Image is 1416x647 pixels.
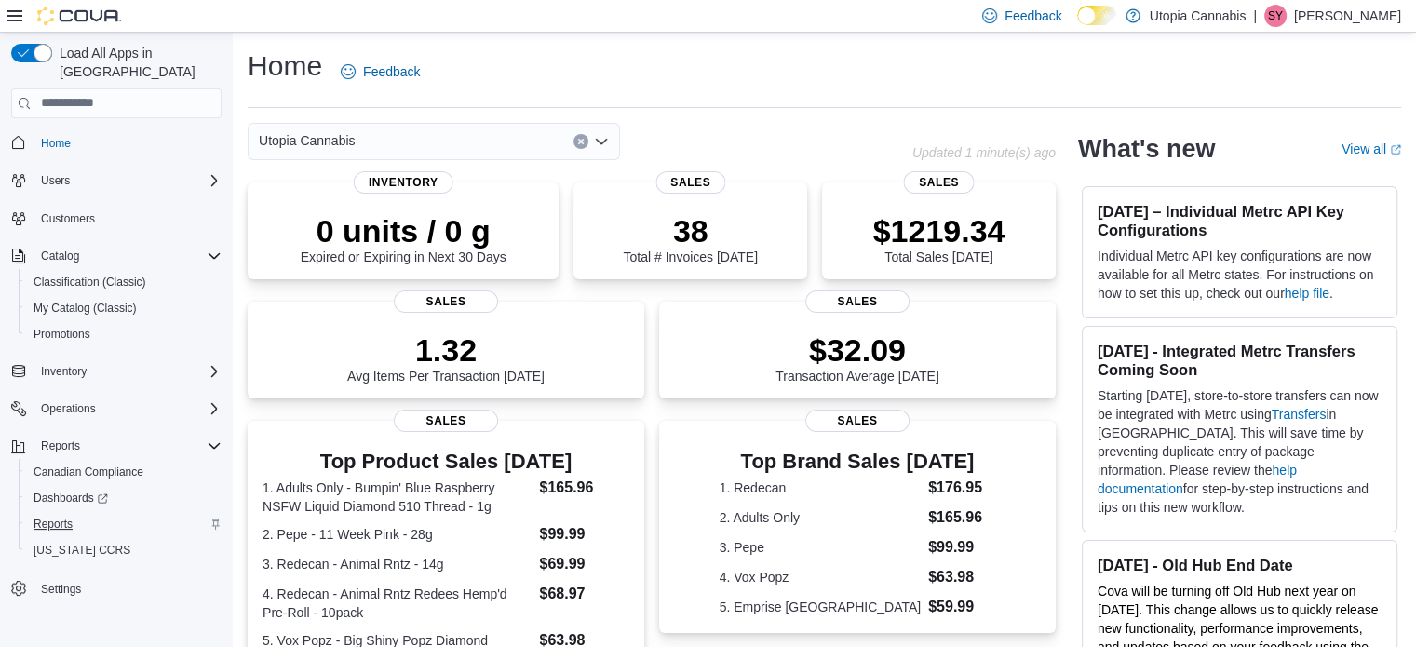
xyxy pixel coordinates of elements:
span: Dashboards [26,487,222,509]
dt: 5. Emprise [GEOGRAPHIC_DATA] [720,598,922,616]
dt: 4. Vox Popz [720,568,922,586]
span: Sales [805,410,910,432]
button: [US_STATE] CCRS [19,537,229,563]
a: View allExternal link [1342,142,1401,156]
h3: [DATE] - Old Hub End Date [1098,556,1382,574]
button: Operations [34,398,103,420]
a: Promotions [26,323,98,345]
span: Sales [394,290,498,313]
div: Transaction Average [DATE] [775,331,939,384]
dd: $176.95 [928,477,995,499]
h1: Home [248,47,322,85]
span: Reports [26,513,222,535]
span: Feedback [363,62,420,81]
span: Home [41,136,71,151]
span: Sales [394,410,498,432]
div: Total Sales [DATE] [873,212,1005,264]
dd: $165.96 [928,506,995,529]
span: Canadian Compliance [34,465,143,479]
span: SY [1268,5,1283,27]
button: Customers [4,205,229,232]
dt: 1. Adults Only - Bumpin' Blue Raspberry NSFW Liquid Diamond 510 Thread - 1g [263,479,532,516]
a: Home [34,132,78,155]
span: Users [41,173,70,188]
p: | [1253,5,1257,27]
button: Canadian Compliance [19,459,229,485]
span: Dashboards [34,491,108,505]
p: $1219.34 [873,212,1005,249]
p: 1.32 [347,331,545,369]
span: Sales [904,171,974,194]
span: My Catalog (Classic) [26,297,222,319]
input: Dark Mode [1077,6,1116,25]
span: Promotions [34,327,90,342]
a: Customers [34,208,102,230]
button: Reports [19,511,229,537]
button: Clear input [573,134,588,149]
a: Dashboards [19,485,229,511]
p: 38 [623,212,757,249]
dt: 2. Pepe - 11 Week Pink - 28g [263,525,532,544]
button: Settings [4,574,229,601]
span: Reports [34,517,73,532]
span: Dark Mode [1077,25,1078,26]
h3: Top Brand Sales [DATE] [720,451,996,473]
button: Users [4,168,229,194]
img: Cova [37,7,121,25]
button: My Catalog (Classic) [19,295,229,321]
a: help file [1285,286,1329,301]
p: Starting [DATE], store-to-store transfers can now be integrated with Metrc using in [GEOGRAPHIC_D... [1098,386,1382,517]
span: Inventory [41,364,87,379]
span: Sales [805,290,910,313]
button: Inventory [34,360,94,383]
button: Catalog [34,245,87,267]
button: Promotions [19,321,229,347]
span: Inventory [354,171,453,194]
span: Catalog [41,249,79,263]
button: Users [34,169,77,192]
span: Customers [34,207,222,230]
span: Promotions [26,323,222,345]
dd: $99.99 [928,536,995,559]
span: Classification (Classic) [34,275,146,290]
h2: What's new [1078,134,1215,164]
span: Feedback [1005,7,1061,25]
button: Reports [4,433,229,459]
span: Operations [34,398,222,420]
span: Inventory [34,360,222,383]
button: Catalog [4,243,229,269]
span: Classification (Classic) [26,271,222,293]
p: 0 units / 0 g [301,212,506,249]
h3: [DATE] - Integrated Metrc Transfers Coming Soon [1098,342,1382,379]
dd: $99.99 [539,523,628,546]
p: $32.09 [775,331,939,369]
a: Classification (Classic) [26,271,154,293]
a: My Catalog (Classic) [26,297,144,319]
a: Settings [34,578,88,600]
span: Settings [41,582,81,597]
h3: [DATE] – Individual Metrc API Key Configurations [1098,202,1382,239]
span: Washington CCRS [26,539,222,561]
dt: 4. Redecan - Animal Rntz Redees Hemp'd Pre-Roll - 10pack [263,585,532,622]
dt: 3. Pepe [720,538,922,557]
button: Inventory [4,358,229,384]
span: Customers [41,211,95,226]
dd: $69.99 [539,553,628,575]
a: Dashboards [26,487,115,509]
dd: $68.97 [539,583,628,605]
a: Canadian Compliance [26,461,151,483]
span: Settings [34,576,222,600]
a: Reports [26,513,80,535]
div: Avg Items Per Transaction [DATE] [347,331,545,384]
div: Stephen Yoo [1264,5,1287,27]
span: Users [34,169,222,192]
span: Home [34,131,222,155]
span: Catalog [34,245,222,267]
p: [PERSON_NAME] [1294,5,1401,27]
svg: External link [1390,144,1401,155]
p: Utopia Cannabis [1150,5,1247,27]
span: Sales [655,171,725,194]
a: Transfers [1272,407,1327,422]
span: [US_STATE] CCRS [34,543,130,558]
button: Classification (Classic) [19,269,229,295]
